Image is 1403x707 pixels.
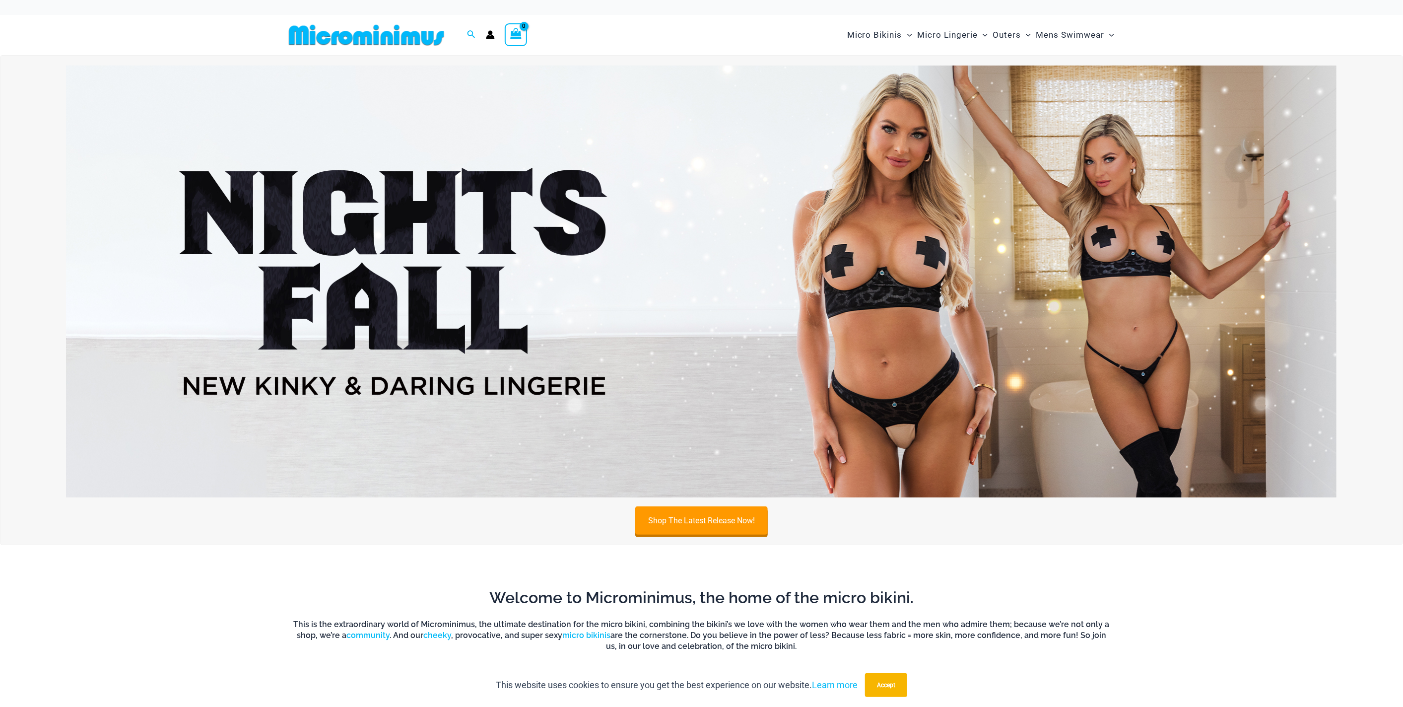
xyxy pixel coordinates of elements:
a: Mens SwimwearMenu ToggleMenu Toggle [1033,20,1117,50]
span: Menu Toggle [978,22,988,48]
a: OutersMenu ToggleMenu Toggle [990,20,1033,50]
img: Night's Fall Silver Leopard Pack [66,66,1336,497]
a: Shop The Latest Release Now! [635,506,768,535]
img: MM SHOP LOGO FLAT [285,24,448,46]
nav: Site Navigation [843,18,1119,52]
h2: Welcome to Microminimus, the home of the micro bikini. [292,587,1111,608]
a: Learn more [812,680,858,690]
a: micro bikinis [562,631,610,640]
a: Account icon link [486,30,495,39]
a: View Shopping Cart, empty [505,23,528,46]
span: Micro Lingerie [917,22,978,48]
button: Accept [865,673,907,697]
p: This website uses cookies to ensure you get the best experience on our website. [496,678,858,693]
span: Outers [993,22,1021,48]
a: Search icon link [467,29,476,41]
a: Micro BikinisMenu ToggleMenu Toggle [845,20,915,50]
a: cheeky [423,631,451,640]
span: Micro Bikinis [847,22,902,48]
span: Menu Toggle [1104,22,1114,48]
h6: This is the extraordinary world of Microminimus, the ultimate destination for the micro bikini, c... [292,619,1111,652]
a: community [346,631,390,640]
span: Menu Toggle [902,22,912,48]
a: Micro LingerieMenu ToggleMenu Toggle [915,20,990,50]
span: Mens Swimwear [1036,22,1104,48]
span: Menu Toggle [1021,22,1031,48]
